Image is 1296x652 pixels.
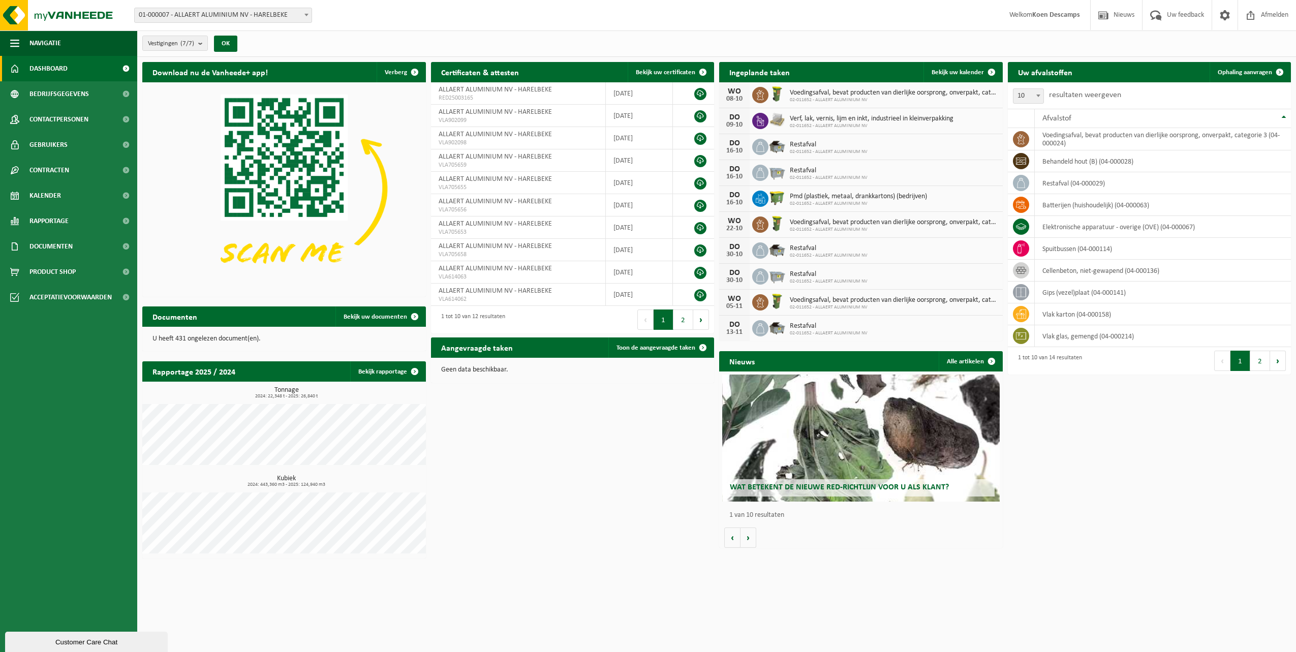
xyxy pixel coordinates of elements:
[654,309,673,330] button: 1
[790,304,998,311] span: 02-011652 - ALLAERT ALUMINIUM NV
[724,191,745,199] div: DO
[790,115,953,123] span: Verf, lak, vernis, lijm en inkt, industrieel in kleinverpakking
[722,375,1000,502] a: Wat betekent de nieuwe RED-richtlijn voor u als klant?
[724,243,745,251] div: DO
[439,94,598,102] span: RED25003165
[439,131,552,138] span: ALLAERT ALUMINIUM NV - HARELBEKE
[768,319,786,336] img: WB-5000-GAL-GY-01
[1008,62,1083,82] h2: Uw afvalstoffen
[724,527,740,548] button: Vorige
[790,89,998,97] span: Voedingsafval, bevat producten van dierlijke oorsprong, onverpakt, categorie 3
[606,149,673,172] td: [DATE]
[1035,128,1291,150] td: voedingsafval, bevat producten van dierlijke oorsprong, onverpakt, categorie 3 (04-000024)
[335,306,425,327] a: Bekijk uw documenten
[740,527,756,548] button: Volgende
[719,62,800,82] h2: Ingeplande taken
[439,108,552,116] span: ALLAERT ALUMINIUM NV - HARELBEKE
[768,85,786,103] img: WB-0060-HPE-GN-50
[724,321,745,329] div: DO
[790,167,868,175] span: Restafval
[439,265,552,272] span: ALLAERT ALUMINIUM NV - HARELBEKE
[768,293,786,310] img: WB-0060-HPE-GN-50
[1032,11,1080,19] strong: Koen Descamps
[1013,350,1082,372] div: 1 tot 10 van 14 resultaten
[768,189,786,206] img: WB-1100-HPE-GN-50
[214,36,237,52] button: OK
[790,253,868,259] span: 02-011652 - ALLAERT ALUMINIUM NV
[724,217,745,225] div: WO
[616,345,695,351] span: Toon de aangevraagde taken
[768,163,786,180] img: WB-2500-GAL-GY-01
[1035,194,1291,216] td: batterijen (huishoudelijk) (04-000063)
[790,201,927,207] span: 02-011652 - ALLAERT ALUMINIUM NV
[673,309,693,330] button: 2
[790,322,868,330] span: Restafval
[431,337,523,357] h2: Aangevraagde taken
[729,512,998,519] p: 1 van 10 resultaten
[768,267,786,284] img: WB-2500-GAL-GY-01
[148,36,194,51] span: Vestigingen
[724,87,745,96] div: WO
[29,158,69,183] span: Contracten
[932,69,984,76] span: Bekijk uw kalender
[147,387,426,399] h3: Tonnage
[606,127,673,149] td: [DATE]
[29,234,73,259] span: Documenten
[439,161,598,169] span: VLA705659
[439,86,552,94] span: ALLAERT ALUMINIUM NV - HARELBEKE
[439,183,598,192] span: VLA705655
[350,361,425,382] a: Bekijk rapportage
[1035,216,1291,238] td: elektronische apparatuur - overige (OVE) (04-000067)
[439,295,598,303] span: VLA614062
[923,62,1002,82] a: Bekijk uw kalender
[730,483,949,491] span: Wat betekent de nieuwe RED-richtlijn voor u als klant?
[5,630,170,652] iframe: chat widget
[439,175,552,183] span: ALLAERT ALUMINIUM NV - HARELBEKE
[790,227,998,233] span: 02-011652 - ALLAERT ALUMINIUM NV
[724,96,745,103] div: 08-10
[29,285,112,310] span: Acceptatievoorwaarden
[1035,325,1291,347] td: vlak glas, gemengd (04-000214)
[439,287,552,295] span: ALLAERT ALUMINIUM NV - HARELBEKE
[147,475,426,487] h3: Kubiek
[29,132,68,158] span: Gebruikers
[29,107,88,132] span: Contactpersonen
[439,139,598,147] span: VLA902098
[1013,88,1044,104] span: 10
[1218,69,1272,76] span: Ophaling aanvragen
[1035,172,1291,194] td: restafval (04-000029)
[636,69,695,76] span: Bekijk uw certificaten
[628,62,713,82] a: Bekijk uw certificaten
[142,306,207,326] h2: Documenten
[134,8,312,23] span: 01-000007 - ALLAERT ALUMINIUM NV - HARELBEKE
[1035,282,1291,303] td: gips (vezel)plaat (04-000141)
[439,153,552,161] span: ALLAERT ALUMINIUM NV - HARELBEKE
[790,149,868,155] span: 02-011652 - ALLAERT ALUMINIUM NV
[724,165,745,173] div: DO
[606,216,673,239] td: [DATE]
[439,220,552,228] span: ALLAERT ALUMINIUM NV - HARELBEKE
[1270,351,1286,371] button: Next
[724,277,745,284] div: 30-10
[377,62,425,82] button: Verberg
[939,351,1002,371] a: Alle artikelen
[431,62,529,82] h2: Certificaten & attesten
[790,97,998,103] span: 02-011652 - ALLAERT ALUMINIUM NV
[719,351,765,371] h2: Nieuws
[29,81,89,107] span: Bedrijfsgegevens
[29,259,76,285] span: Product Shop
[790,296,998,304] span: Voedingsafval, bevat producten van dierlijke oorsprong, onverpakt, categorie 3
[385,69,407,76] span: Verberg
[439,242,552,250] span: ALLAERT ALUMINIUM NV - HARELBEKE
[790,193,927,201] span: Pmd (plastiek, metaal, drankkartons) (bedrijven)
[436,308,505,331] div: 1 tot 10 van 12 resultaten
[152,335,416,343] p: U heeft 431 ongelezen document(en).
[790,175,868,181] span: 02-011652 - ALLAERT ALUMINIUM NV
[724,303,745,310] div: 05-11
[724,225,745,232] div: 22-10
[724,113,745,121] div: DO
[724,121,745,129] div: 09-10
[439,116,598,125] span: VLA902099
[147,394,426,399] span: 2024: 22,348 t - 2025: 26,840 t
[724,199,745,206] div: 16-10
